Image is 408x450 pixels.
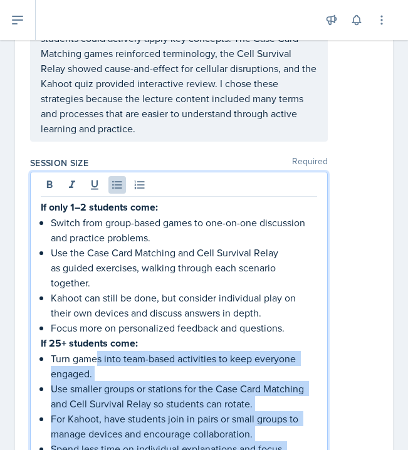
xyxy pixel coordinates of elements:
span: Required [292,157,328,169]
p: Switch from group-based games to one-on-one discussion and practice problems. [51,215,317,245]
p: Use the Case Card Matching and Cell Survival Relay as guided exercises, walking through each scen... [51,245,317,290]
label: Session Size [30,157,88,169]
p: Use smaller groups or stations for the Case Card Matching and Cell Survival Relay so students can... [51,381,317,411]
p: Turn games into team-based activities to keep everyone engaged. [51,351,317,381]
p: For Kahoot, have students join in pairs or small groups to manage devices and encourage collabora... [51,411,317,441]
strong: If only 1–2 students come: [41,200,158,214]
p: I set up Session 1 to combine review with hands-on activities so students could actively apply ke... [41,16,317,136]
strong: If 25+ students come: [41,336,138,350]
p: Kahoot can still be done, but consider individual play on their own devices and discuss answers i... [51,290,317,320]
p: Focus more on personalized feedback and questions. [51,320,317,335]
